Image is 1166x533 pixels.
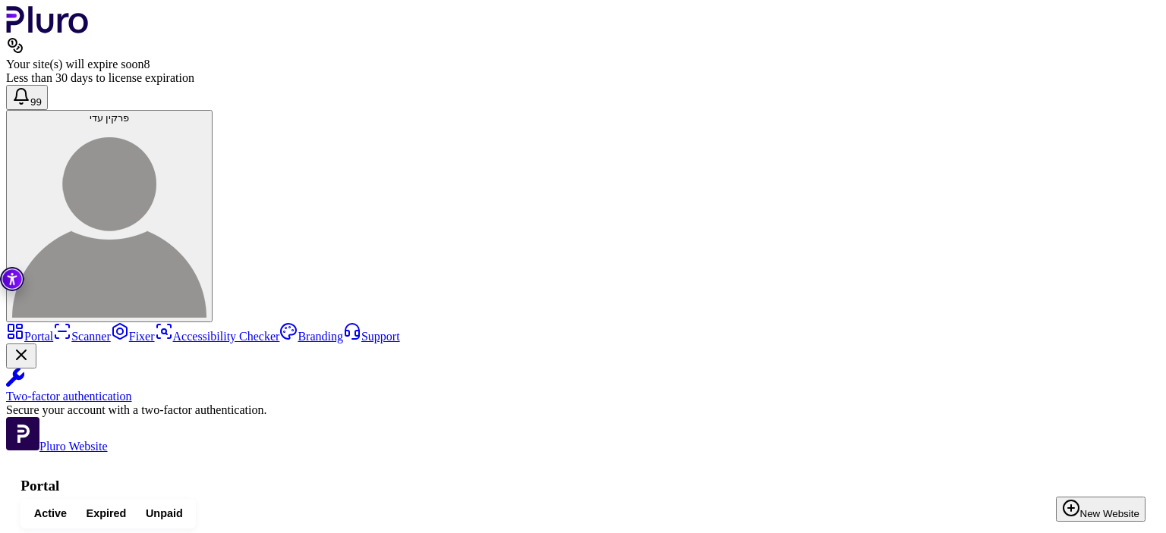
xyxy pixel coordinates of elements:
button: Unpaid [136,503,192,525]
button: Expired [77,503,136,525]
button: פרקין עדיפרקין עדי [6,110,213,322]
span: Unpaid [146,506,183,521]
a: Support [343,330,400,343]
button: Close Two-factor authentication notification [6,343,36,368]
div: Two-factor authentication [6,390,1160,403]
span: פרקין עדי [90,112,130,124]
button: Active [24,503,77,525]
a: Fixer [111,330,155,343]
span: Active [34,506,67,521]
a: Portal [6,330,53,343]
a: Scanner [53,330,111,343]
a: Logo [6,23,89,36]
h1: Portal [20,478,1146,494]
a: Two-factor authentication [6,368,1160,403]
aside: Sidebar menu [6,322,1160,453]
a: Accessibility Checker [155,330,280,343]
a: Open Pluro Website [6,440,108,453]
span: 99 [30,96,42,108]
div: Less than 30 days to license expiration [6,71,1160,85]
div: Your site(s) will expire soon [6,58,1160,71]
button: New Website [1056,497,1146,522]
img: פרקין עדי [12,124,206,318]
div: Secure your account with a two-factor authentication. [6,403,1160,417]
a: Branding [279,330,343,343]
span: Expired [87,506,127,521]
button: Open notifications, you have 382 new notifications [6,85,48,110]
span: 8 [143,58,150,71]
